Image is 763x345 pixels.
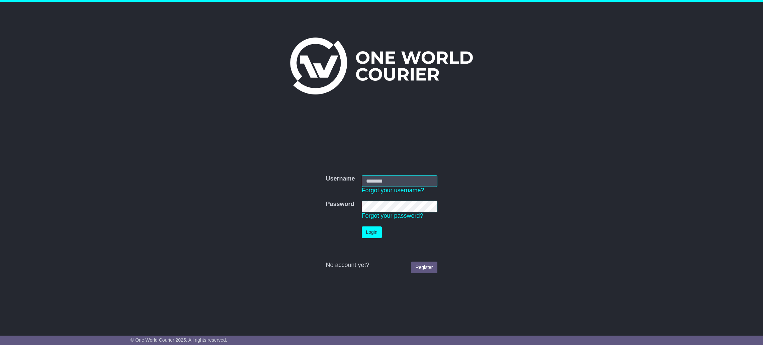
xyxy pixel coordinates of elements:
[362,226,382,238] button: Login
[326,201,354,208] label: Password
[290,38,473,94] img: One World
[362,187,424,194] a: Forgot your username?
[326,262,437,269] div: No account yet?
[362,212,423,219] a: Forgot your password?
[131,337,227,343] span: © One World Courier 2025. All rights reserved.
[411,262,437,273] a: Register
[326,175,355,183] label: Username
